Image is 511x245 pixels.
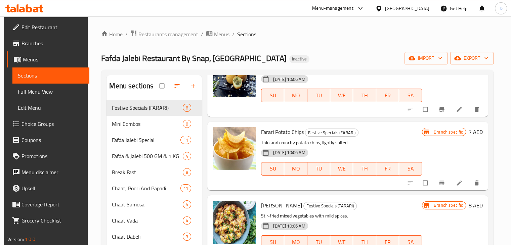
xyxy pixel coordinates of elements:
span: SU [264,91,282,100]
button: Branch-specific-item [434,176,451,190]
button: SU [261,162,284,176]
span: Chaat Vada [112,216,183,225]
button: TU [307,162,330,176]
div: items [183,168,191,176]
a: Full Menu View [12,84,89,100]
button: WE [330,162,353,176]
span: Restaurants management [138,30,198,38]
div: Fafda Jalebi Special [112,136,180,144]
span: MO [287,164,304,174]
span: Version: [7,235,24,244]
span: Upsell [22,184,84,192]
span: D [499,5,502,12]
div: items [183,233,191,241]
span: Menus [23,55,84,63]
div: Chaat Dabeli [112,233,183,241]
span: 4 [183,201,191,208]
span: TU [310,91,328,100]
span: 8 [183,105,191,111]
a: Coverage Report [7,196,89,212]
span: Grocery Checklist [22,216,84,225]
div: Chaat Samosa4 [107,196,202,212]
span: Edit Restaurant [22,23,84,31]
span: [PERSON_NAME] [261,200,302,210]
span: TH [356,91,373,100]
span: Coupons [22,136,84,144]
a: Menu disclaimer [7,164,89,180]
div: items [180,184,191,192]
span: Inactive [289,56,309,62]
button: FR [376,162,399,176]
span: Festive Specials (FARARI) [305,129,358,137]
button: MO [284,89,307,102]
span: [DATE] 10:06 AM [270,76,308,83]
a: Edit menu item [456,180,464,186]
button: TH [353,89,376,102]
span: import [410,54,442,62]
span: Break Fast [112,168,183,176]
span: Sort sections [170,79,186,93]
div: [GEOGRAPHIC_DATA] [385,5,429,12]
li: / [125,30,128,38]
span: SA [402,91,419,100]
span: Sections [18,71,84,80]
h6: 8 AED [469,201,483,210]
span: 1.0.0 [25,235,35,244]
button: TH [353,162,376,176]
a: Restaurants management [130,30,198,39]
span: 11 [181,137,191,143]
a: Home [101,30,123,38]
span: Chaat Samosa [112,200,183,208]
span: Chaat, Poori And Papadi [112,184,180,192]
div: Fafda & Jalebi 500 GM & 1 KG [112,152,183,160]
div: Inactive [289,55,309,63]
div: Chaat Vada4 [107,212,202,229]
button: TU [307,89,330,102]
span: Festive Specials (FARARI) [112,104,183,112]
span: 11 [181,185,191,192]
a: Upsell [7,180,89,196]
span: TH [356,164,373,174]
a: Branches [7,35,89,51]
nav: breadcrumb [101,30,494,39]
span: Menus [214,30,229,38]
span: SU [264,164,282,174]
button: Add section [186,79,202,93]
span: Select all sections [156,80,170,92]
div: items [183,216,191,225]
img: Farari Potato Chips [213,127,256,170]
span: [DATE] 10:06 AM [270,149,308,156]
a: Coupons [7,132,89,148]
div: items [183,104,191,112]
span: Menu disclaimer [22,168,84,176]
a: Promotions [7,148,89,164]
li: / [232,30,235,38]
span: Promotions [22,152,84,160]
div: Chaat, Poori And Papadi11 [107,180,202,196]
span: Farari Potato Chips [261,127,304,137]
div: items [183,200,191,208]
span: 8 [183,121,191,127]
a: Sections [12,67,89,84]
p: Stir-fried mixed vegetables with mild spices. [261,212,422,220]
a: Choice Groups [7,116,89,132]
h6: 7 AED [469,127,483,137]
a: Menus [7,51,89,67]
span: Branch specific [431,202,466,208]
div: Festive Specials (FARARI)8 [107,100,202,116]
div: items [183,120,191,128]
div: Fafda & Jalebi 500 GM & 1 KG4 [107,148,202,164]
a: Edit Restaurant [7,19,89,35]
span: Full Menu View [18,88,84,96]
span: FR [379,164,396,174]
div: items [180,136,191,144]
p: Thin and crunchy potato chips, lightly salted. [261,139,422,147]
button: Branch-specific-item [434,102,451,117]
span: Coverage Report [22,200,84,208]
